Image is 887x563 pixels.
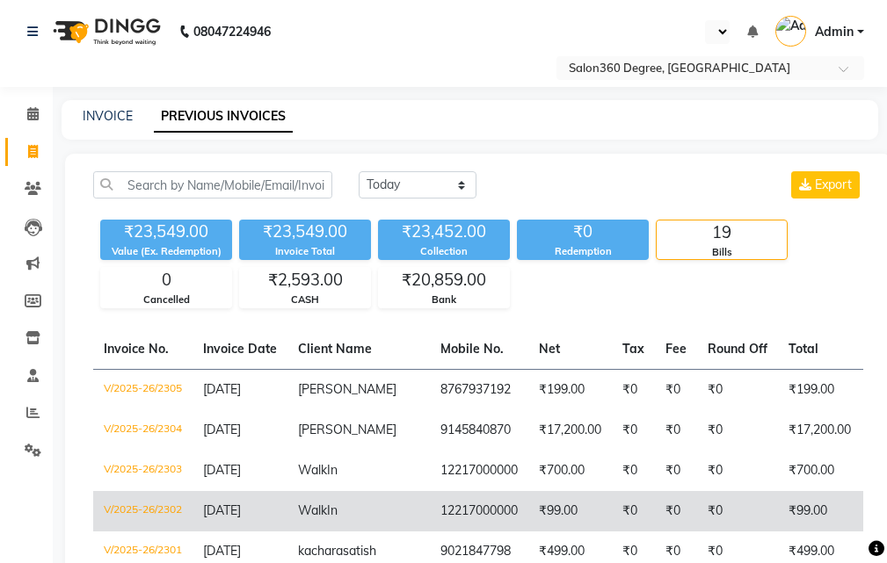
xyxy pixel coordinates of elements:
[778,410,862,451] td: ₹17,200.00
[93,171,332,198] input: Search by Name/Mobile/Email/Invoice No
[517,220,649,244] div: ₹0
[430,451,528,491] td: 12217000000
[203,422,241,437] span: [DATE]
[93,369,193,410] td: V/2025-26/2305
[93,491,193,531] td: V/2025-26/2302
[778,491,862,531] td: ₹99.00
[100,220,232,244] div: ₹23,549.00
[104,341,169,357] span: Invoice No.
[657,245,787,260] div: Bills
[378,244,510,259] div: Collection
[528,491,612,531] td: ₹99.00
[612,369,655,410] td: ₹0
[93,451,193,491] td: V/2025-26/2303
[655,451,697,491] td: ₹0
[697,451,778,491] td: ₹0
[815,177,852,192] span: Export
[539,341,560,357] span: Net
[378,220,510,244] div: ₹23,452.00
[528,369,612,410] td: ₹199.00
[430,369,528,410] td: 8767937192
[298,543,343,559] span: kachara
[815,23,854,41] span: Admin
[240,292,370,307] div: CASH
[298,422,396,437] span: [PERSON_NAME]
[655,410,697,451] td: ₹0
[101,292,231,307] div: Cancelled
[327,502,338,518] span: In
[327,462,338,478] span: In
[697,369,778,410] td: ₹0
[239,244,371,259] div: Invoice Total
[203,462,241,478] span: [DATE]
[343,543,376,559] span: satish
[193,7,271,56] b: 08047224946
[430,491,528,531] td: 12217000000
[45,7,165,56] img: logo
[100,244,232,259] div: Value (Ex. Redemption)
[298,502,327,518] span: Walk
[697,491,778,531] td: ₹0
[440,341,504,357] span: Mobile No.
[154,101,293,133] a: PREVIOUS INVOICES
[203,543,241,559] span: [DATE]
[379,292,509,307] div: Bank
[775,16,806,47] img: Admin
[83,108,133,124] a: INVOICE
[379,268,509,292] div: ₹20,859.00
[203,502,241,518] span: [DATE]
[655,491,697,531] td: ₹0
[240,268,370,292] div: ₹2,593.00
[791,171,860,198] button: Export
[622,341,644,357] span: Tax
[708,341,767,357] span: Round Off
[657,220,787,245] div: 19
[697,410,778,451] td: ₹0
[239,220,371,244] div: ₹23,549.00
[517,244,649,259] div: Redemption
[612,491,655,531] td: ₹0
[655,369,697,410] td: ₹0
[203,341,277,357] span: Invoice Date
[612,410,655,451] td: ₹0
[528,451,612,491] td: ₹700.00
[298,341,372,357] span: Client Name
[612,451,655,491] td: ₹0
[789,341,818,357] span: Total
[778,369,862,410] td: ₹199.00
[203,381,241,397] span: [DATE]
[93,410,193,451] td: V/2025-26/2304
[298,462,327,478] span: Walk
[430,410,528,451] td: 9145840870
[778,451,862,491] td: ₹700.00
[665,341,687,357] span: Fee
[528,410,612,451] td: ₹17,200.00
[101,268,231,292] div: 0
[298,381,396,397] span: [PERSON_NAME]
